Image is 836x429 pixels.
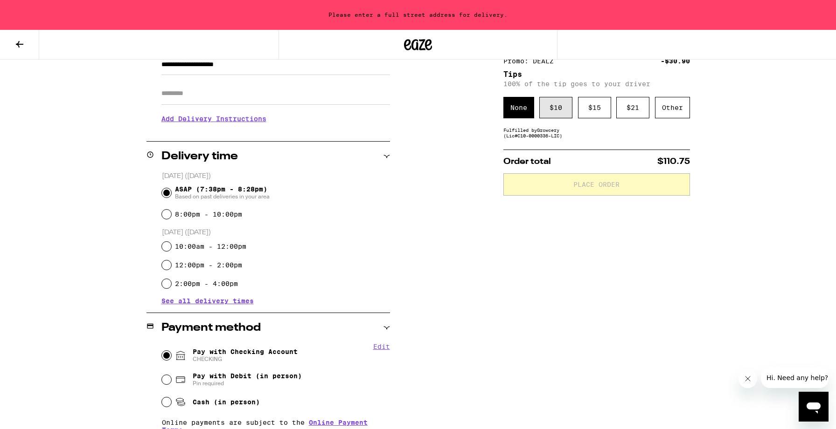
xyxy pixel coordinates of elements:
button: Place Order [503,173,690,196]
span: Based on past deliveries in your area [175,193,270,200]
h3: Add Delivery Instructions [161,108,390,129]
iframe: Button to launch messaging window [799,392,829,422]
p: We'll contact you at [PHONE_NUMBER] when we arrive [161,129,390,137]
label: 8:00pm - 10:00pm [175,211,242,218]
p: [DATE] ([DATE]) [162,172,390,181]
div: Other [655,97,690,118]
label: 2:00pm - 4:00pm [175,280,238,287]
div: Fulfilled by Growcery (Lic# C10-0000336-LIC ) [503,127,690,138]
span: Pay with Checking Account [193,348,298,363]
label: 12:00pm - 2:00pm [175,261,242,269]
p: [DATE] ([DATE]) [162,228,390,237]
label: 10:00am - 12:00pm [175,243,246,250]
div: -$30.90 [661,58,690,64]
h2: Delivery time [161,151,238,162]
span: Order total [503,157,551,166]
span: Place Order [573,181,620,188]
div: $ 10 [539,97,572,118]
div: Promo: DEALZ [503,58,560,64]
h5: Tips [503,71,690,78]
span: Cash (in person) [193,398,260,406]
div: $ 15 [578,97,611,118]
span: CHECKING [193,355,298,363]
div: $ 21 [616,97,649,118]
h2: Payment method [161,322,261,334]
span: $110.75 [657,157,690,166]
span: Pin required [193,380,302,387]
div: None [503,97,534,118]
span: Pay with Debit (in person) [193,372,302,380]
button: Edit [373,343,390,350]
iframe: Message from company [761,368,829,388]
button: See all delivery times [161,298,254,304]
span: ASAP (7:38pm - 8:28pm) [175,185,270,200]
p: 100% of the tip goes to your driver [503,80,690,88]
iframe: Close message [738,369,757,388]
